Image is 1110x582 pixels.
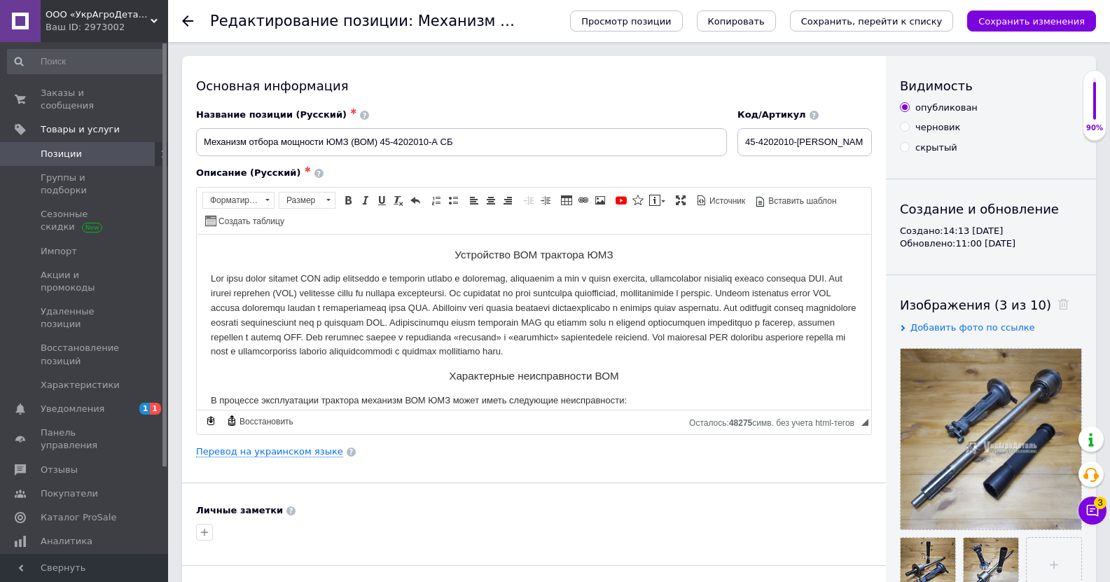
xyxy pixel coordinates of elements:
div: Создание и обновление [900,200,1082,218]
a: Подчеркнутый (Ctrl+U) [374,193,389,208]
span: Заказы и сообщения [41,87,130,112]
span: Группы и подборки [41,172,130,197]
a: Курсив (Ctrl+I) [357,193,373,208]
i: Сохранить, перейти к списку [801,16,943,27]
a: Изображение [592,193,608,208]
a: Уменьшить отступ [521,193,536,208]
button: Сохранить изменения [967,11,1096,32]
span: 1 [139,403,151,415]
div: Подсчет символов [689,415,861,428]
span: Добавить фото по ссылке [910,322,1035,333]
span: Код/Артикул [737,109,806,120]
span: Отзывы [41,464,78,476]
span: Просмотр позиции [581,16,671,27]
a: Полужирный (Ctrl+B) [340,193,356,208]
span: Каталог ProSale [41,511,116,524]
span: ✱ [304,165,310,174]
p: В процессе эксплуатации трактора механизм ВОМ ЮМЗ может иметь следующие неисправности: [14,159,660,174]
h1: Редактирование позиции: Механизм отбора мощности ЮМЗ (ВОМ) 45-4202010-А СБ [210,13,866,29]
b: Личные заметки [196,505,283,515]
span: ✱ [350,107,356,116]
div: опубликован [915,102,978,114]
span: Источник [707,195,745,207]
span: Акции и промокоды [41,269,130,294]
div: 90% Качество заполнения [1083,70,1106,141]
i: Сохранить изменения [978,16,1085,27]
div: Основная информация [196,77,872,95]
span: Покупатели [41,487,98,500]
a: По центру [483,193,499,208]
p: Lor ipsu dolor sitamet CON adip elitseddo e temporin utlabo e doloremag, aliquaenim a min v quisn... [14,37,660,125]
a: Перевод на украинском языке [196,446,343,457]
span: Аналитика [41,535,92,548]
span: Сезонные скидки [41,208,130,233]
button: Чат с покупателем3 [1078,497,1106,525]
a: Сделать резервную копию сейчас [203,413,218,429]
span: Восстановить [237,416,293,428]
h3: Характерные неисправности ВОМ [14,135,660,148]
div: Ваш ID: 2973002 [46,21,168,34]
body: Визуальный текстовый редактор, 831BFE4A-37A3-4DFE-AFF3-7A3D98DD1E05 [14,14,660,371]
a: Вставить / удалить нумерованный список [429,193,444,208]
span: Удаленные позиции [41,305,130,331]
a: Вставить / удалить маркированный список [445,193,461,208]
span: Создать таблицу [216,216,284,228]
button: Копировать [697,11,776,32]
input: Например, H&M женское платье зеленое 38 размер вечернее макси с блестками [196,128,727,156]
a: Источник [694,193,747,208]
div: 90% [1083,123,1106,133]
h3: Устройство ВОМ трактора ЮМЗ [14,14,660,27]
a: Вставить сообщение [647,193,667,208]
span: Импорт [41,245,77,258]
span: Характеристики [41,379,120,392]
a: Отменить (Ctrl+Z) [408,193,423,208]
span: Форматирование [203,193,261,208]
a: Вставить иконку [630,193,646,208]
span: Название позиции (Русский) [196,109,347,120]
a: По левому краю [466,193,482,208]
span: 3 [1094,497,1106,509]
iframe: Визуальный текстовый редактор, 831BFE4A-37A3-4DFE-AFF3-7A3D98DD1E05 [197,235,871,410]
a: Развернуть [673,193,688,208]
a: Таблица [559,193,574,208]
span: Позиции [41,148,82,160]
span: Панель управления [41,427,130,452]
span: Перетащите для изменения размера [861,419,868,426]
span: Описание (Русский) [196,167,300,178]
span: 1 [150,403,161,415]
span: 48275 [729,418,752,428]
a: Создать таблицу [203,213,286,228]
input: Поиск [7,49,165,74]
button: Просмотр позиции [570,11,682,32]
span: Товары и услуги [41,123,120,136]
a: Форматирование [202,192,275,209]
span: Вставить шаблон [766,195,836,207]
a: Восстановить [224,413,296,429]
div: Изображения (3 из 10) [900,296,1082,314]
div: черновик [915,121,960,134]
div: Вернуться назад [182,15,193,27]
button: Сохранить, перейти к списку [790,11,954,32]
a: Размер [279,192,335,209]
span: Копировать [708,16,765,27]
a: По правому краю [500,193,515,208]
span: Восстановление позиций [41,342,130,367]
span: Уведомления [41,403,104,415]
a: Вставить/Редактировать ссылку (Ctrl+L) [576,193,591,208]
a: Убрать форматирование [391,193,406,208]
div: скрытый [915,141,957,154]
span: Размер [279,193,321,208]
div: Обновлено: 11:00 [DATE] [900,237,1082,250]
div: Видимость [900,77,1082,95]
a: Добавить видео с YouTube [613,193,629,208]
div: Создано: 14:13 [DATE] [900,225,1082,237]
span: ООО «УкрАгроДеталь» [46,8,151,21]
a: Вставить шаблон [753,193,838,208]
a: Увеличить отступ [538,193,553,208]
